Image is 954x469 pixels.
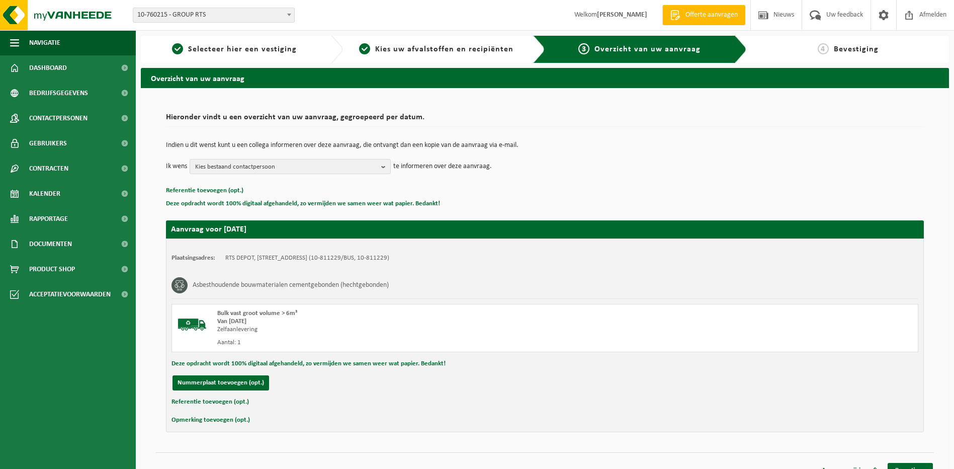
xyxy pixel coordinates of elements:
span: 3 [578,43,589,54]
p: te informeren over deze aanvraag. [393,159,492,174]
span: 10-760215 - GROUP RTS [133,8,295,23]
strong: Van [DATE] [217,318,246,325]
span: 10-760215 - GROUP RTS [133,8,294,22]
button: Referentie toevoegen (opt.) [171,396,249,409]
span: Acceptatievoorwaarden [29,282,111,307]
span: 4 [818,43,829,54]
span: Kalender [29,181,60,206]
span: Kies uw afvalstoffen en recipiënten [375,45,513,53]
span: Offerte aanvragen [683,10,740,20]
span: Bevestiging [834,45,879,53]
span: Contracten [29,156,68,181]
span: Rapportage [29,206,68,231]
span: Kies bestaand contactpersoon [195,160,377,175]
h3: Asbesthoudende bouwmaterialen cementgebonden (hechtgebonden) [193,277,389,293]
div: Zelfaanlevering [217,326,585,334]
span: 1 [172,43,183,54]
span: Product Shop [29,257,75,282]
strong: Plaatsingsadres: [171,255,215,261]
img: BL-SO-LV.png [177,309,207,340]
span: Gebruikers [29,131,67,156]
span: 2 [359,43,370,54]
a: Offerte aanvragen [662,5,745,25]
span: Bedrijfsgegevens [29,81,88,106]
button: Kies bestaand contactpersoon [190,159,391,174]
button: Deze opdracht wordt 100% digitaal afgehandeld, zo vermijden we samen weer wat papier. Bedankt! [166,197,440,210]
button: Referentie toevoegen (opt.) [166,184,243,197]
span: Dashboard [29,55,67,81]
strong: [PERSON_NAME] [597,11,647,19]
span: Selecteer hier een vestiging [188,45,297,53]
a: 1Selecteer hier een vestiging [146,43,323,55]
span: Bulk vast groot volume > 6m³ [217,310,297,317]
p: Ik wens [166,159,187,174]
p: Indien u dit wenst kunt u een collega informeren over deze aanvraag, die ontvangt dan een kopie v... [166,142,924,149]
a: 2Kies uw afvalstoffen en recipiënten [348,43,525,55]
h2: Overzicht van uw aanvraag [141,68,949,88]
span: Documenten [29,231,72,257]
td: RTS DEPOT, [STREET_ADDRESS] (10-811229/BUS, 10-811229) [225,254,389,262]
h2: Hieronder vindt u een overzicht van uw aanvraag, gegroepeerd per datum. [166,113,924,127]
button: Opmerking toevoegen (opt.) [171,414,250,427]
button: Deze opdracht wordt 100% digitaal afgehandeld, zo vermijden we samen weer wat papier. Bedankt! [171,357,446,370]
span: Navigatie [29,30,60,55]
button: Nummerplaat toevoegen (opt.) [172,375,269,390]
span: Contactpersonen [29,106,88,131]
span: Overzicht van uw aanvraag [594,45,701,53]
strong: Aanvraag voor [DATE] [171,225,246,233]
div: Aantal: 1 [217,339,585,347]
